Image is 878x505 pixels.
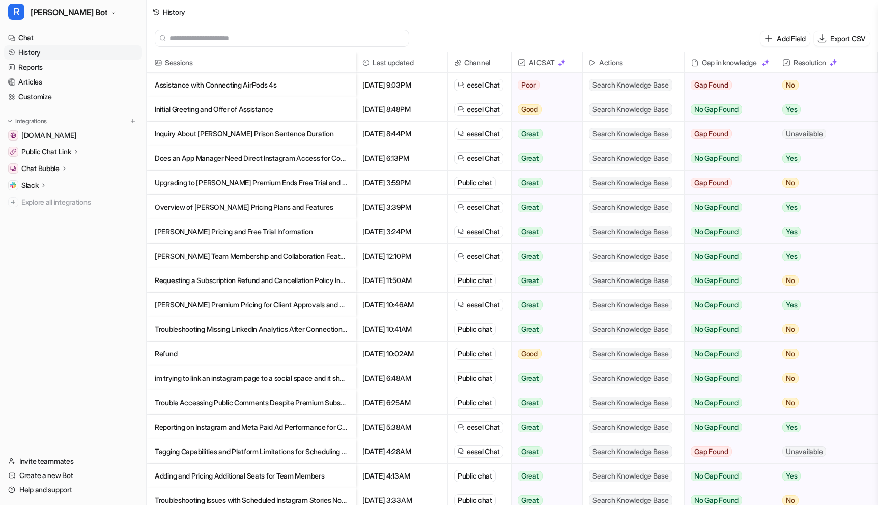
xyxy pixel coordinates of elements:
[155,464,348,488] p: Adding and Pricing Additional Seats for Team Members
[782,373,799,383] span: No
[512,97,576,122] button: Good
[782,446,826,457] span: Unavailable
[8,4,24,20] span: R
[129,118,136,125] img: menu_add.svg
[458,204,465,211] img: eeselChat
[512,415,576,439] button: Great
[518,80,540,90] span: Poor
[512,439,576,464] button: Great
[155,73,348,97] p: Assistance with Connecting AirPods 4s
[512,146,576,171] button: Great
[4,90,142,104] a: Customize
[10,182,16,188] img: Slack
[814,31,870,46] button: Export CSV
[467,153,500,163] span: eesel Chat
[360,52,443,73] span: Last updated
[776,73,869,97] button: No
[360,268,443,293] span: [DATE] 11:50AM
[360,244,443,268] span: [DATE] 12:10PM
[512,390,576,415] button: Great
[360,464,443,488] span: [DATE] 4:13AM
[518,129,543,139] span: Great
[518,153,543,163] span: Great
[512,366,576,390] button: Great
[360,195,443,219] span: [DATE] 3:39PM
[685,342,768,366] button: No Gap Found
[4,116,50,126] button: Integrations
[512,73,576,97] button: Poor
[360,317,443,342] span: [DATE] 10:41AM
[360,390,443,415] span: [DATE] 6:25AM
[691,104,742,115] span: No Gap Found
[691,275,742,286] span: No Gap Found
[21,194,138,210] span: Explore all integrations
[155,268,348,293] p: Requesting a Subscription Refund and Cancellation Policy Information
[589,177,672,189] span: Search Knowledge Base
[685,366,768,390] button: No Gap Found
[776,366,869,390] button: No
[31,5,107,19] span: [PERSON_NAME] Bot
[155,244,348,268] p: [PERSON_NAME] Team Membership and Collaboration Features Explained
[685,464,768,488] button: No Gap Found
[782,275,799,286] span: No
[4,195,142,209] a: Explore all integrations
[589,421,672,433] span: Search Knowledge Base
[512,171,576,195] button: Great
[782,422,801,432] span: Yes
[518,300,543,310] span: Great
[589,348,672,360] span: Search Knowledge Base
[163,7,185,17] div: History
[4,468,142,483] a: Create a new Bot
[458,252,465,260] img: eeselChat
[467,251,500,261] span: eesel Chat
[10,149,16,155] img: Public Chat Link
[467,104,500,115] span: eesel Chat
[685,293,768,317] button: No Gap Found
[782,104,801,115] span: Yes
[4,454,142,468] a: Invite teammates
[691,446,732,457] span: Gap Found
[691,471,742,481] span: No Gap Found
[21,163,60,174] p: Chat Bubble
[360,366,443,390] span: [DATE] 6:48AM
[458,130,465,137] img: eeselChat
[776,268,869,293] button: No
[776,317,869,342] button: No
[6,118,13,125] img: expand menu
[780,52,873,73] span: Resolution
[155,219,348,244] p: [PERSON_NAME] Pricing and Free Trial Information
[458,424,465,431] img: eeselChat
[4,75,142,89] a: Articles
[589,128,672,140] span: Search Knowledge Base
[776,219,869,244] button: Yes
[454,274,496,287] div: Public chat
[458,155,465,162] img: eeselChat
[691,227,742,237] span: No Gap Found
[155,293,348,317] p: [PERSON_NAME] Premium Pricing for Client Approvals and Additional Seats
[458,300,500,310] a: eesel Chat
[512,464,576,488] button: Great
[691,251,742,261] span: No Gap Found
[4,128,142,143] a: getrella.com[DOMAIN_NAME]
[776,195,869,219] button: Yes
[4,45,142,60] a: History
[782,178,799,188] span: No
[589,226,672,238] span: Search Knowledge Base
[21,130,76,141] span: [DOMAIN_NAME]
[360,439,443,464] span: [DATE] 4:28AM
[21,180,39,190] p: Slack
[454,397,496,409] div: Public chat
[685,219,768,244] button: No Gap Found
[458,227,500,237] a: eesel Chat
[518,398,543,408] span: Great
[8,197,18,207] img: explore all integrations
[516,52,578,73] span: AI CSAT
[458,153,500,163] a: eesel Chat
[155,122,348,146] p: Inquiry About [PERSON_NAME] Prison Sentence Duration
[830,33,866,44] p: Export CSV
[685,73,768,97] button: Gap Found
[467,446,500,457] span: eesel Chat
[458,129,500,139] a: eesel Chat
[518,422,543,432] span: Great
